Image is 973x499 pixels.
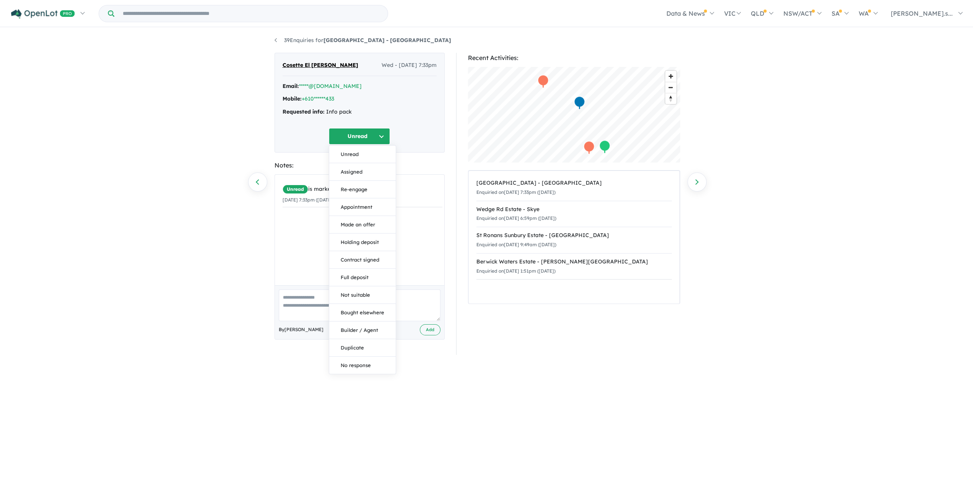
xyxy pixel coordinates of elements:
[382,61,437,70] span: Wed - [DATE] 7:33pm
[329,322,396,339] button: Builder / Agent
[891,10,953,17] span: [PERSON_NAME].s...
[283,185,308,194] span: Unread
[476,189,556,195] small: Enquiried on [DATE] 7:33pm ([DATE])
[476,201,672,228] a: Wedge Rd Estate - SkyeEnquiried on[DATE] 6:59pm ([DATE])
[329,181,396,198] button: Re-engage
[283,83,299,89] strong: Email:
[476,257,672,267] div: Berwick Waters Estate - [PERSON_NAME][GEOGRAPHIC_DATA]
[283,108,325,115] strong: Requested info:
[476,242,556,247] small: Enquiried on [DATE] 9:49am ([DATE])
[476,268,556,274] small: Enquiried on [DATE] 1:51pm ([DATE])
[665,71,676,82] button: Zoom in
[665,93,676,104] button: Reset bearing to north
[279,326,323,333] span: By [PERSON_NAME]
[665,82,676,93] button: Zoom out
[420,324,440,335] button: Add
[329,234,396,251] button: Holding deposit
[476,175,672,201] a: [GEOGRAPHIC_DATA] - [GEOGRAPHIC_DATA]Enquiried on[DATE] 7:33pm ([DATE])
[476,179,672,188] div: [GEOGRAPHIC_DATA] - [GEOGRAPHIC_DATA]
[573,96,585,110] div: Map marker
[583,141,595,155] div: Map marker
[329,145,396,374] div: Unread
[537,75,549,89] div: Map marker
[599,140,610,154] div: Map marker
[468,67,680,163] canvas: Map
[329,198,396,216] button: Appointment
[323,37,451,44] strong: [GEOGRAPHIC_DATA] - [GEOGRAPHIC_DATA]
[476,231,672,240] div: St Ronans Sunbury Estate - [GEOGRAPHIC_DATA]
[476,205,672,214] div: Wedge Rd Estate - Skye
[116,5,386,22] input: Try estate name, suburb, builder or developer
[329,304,396,322] button: Bought elsewhere
[476,215,556,221] small: Enquiried on [DATE] 6:59pm ([DATE])
[283,95,302,102] strong: Mobile:
[329,357,396,374] button: No response
[329,339,396,357] button: Duplicate
[329,146,396,163] button: Unread
[283,107,437,117] div: Info pack
[329,216,396,234] button: Made an offer
[468,53,680,63] div: Recent Activities:
[275,160,445,171] div: Notes:
[275,36,699,45] nav: breadcrumb
[329,286,396,304] button: Not suitable
[476,227,672,254] a: St Ronans Sunbury Estate - [GEOGRAPHIC_DATA]Enquiried on[DATE] 9:49am ([DATE])
[275,37,451,44] a: 39Enquiries for[GEOGRAPHIC_DATA] - [GEOGRAPHIC_DATA]
[329,128,390,145] button: Unread
[11,9,75,19] img: Openlot PRO Logo White
[329,163,396,181] button: Assigned
[476,253,672,280] a: Berwick Waters Estate - [PERSON_NAME][GEOGRAPHIC_DATA]Enquiried on[DATE] 1:51pm ([DATE])
[283,197,334,203] small: [DATE] 7:33pm ([DATE])
[329,251,396,269] button: Contract signed
[283,61,358,70] span: Cosette El [PERSON_NAME]
[283,185,442,194] div: is marked.
[329,269,396,286] button: Full deposit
